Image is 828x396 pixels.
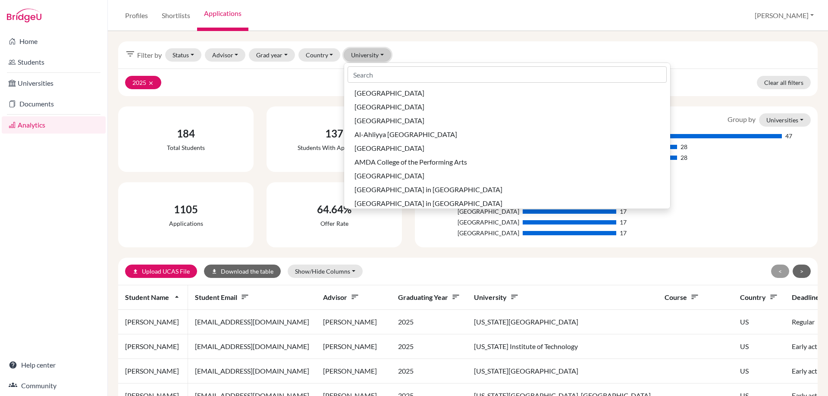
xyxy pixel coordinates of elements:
[165,48,201,62] button: Status
[125,76,161,89] button: 2025clear
[148,80,154,86] i: clear
[771,265,789,278] button: <
[132,268,138,274] i: upload
[172,293,181,301] i: arrow_drop_up
[751,7,818,24] button: [PERSON_NAME]
[733,310,785,334] td: US
[510,293,519,301] i: sort
[249,48,295,62] button: Grad year
[759,113,811,127] button: Universities
[137,50,162,60] span: Filter by
[316,310,391,334] td: [PERSON_NAME]
[7,9,41,22] img: Bridge-U
[733,359,785,384] td: US
[317,219,351,228] div: Offer rate
[681,153,687,162] div: 28
[204,265,281,278] button: downloadDownload the table
[354,171,424,181] span: [GEOGRAPHIC_DATA]
[211,268,217,274] i: download
[2,53,106,71] a: Students
[118,334,188,359] td: [PERSON_NAME]
[467,359,658,384] td: [US_STATE][GEOGRAPHIC_DATA]
[620,207,627,216] div: 17
[391,359,467,384] td: 2025
[422,218,519,227] div: [GEOGRAPHIC_DATA]
[188,334,316,359] td: [EMAIL_ADDRESS][DOMAIN_NAME]
[467,310,658,334] td: [US_STATE][GEOGRAPHIC_DATA]
[288,265,363,278] button: Show/Hide Columns
[2,377,106,394] a: Community
[195,293,249,301] span: Student email
[344,128,670,141] button: Al-Ahliyya [GEOGRAPHIC_DATA]
[125,265,197,278] a: uploadUpload UCAS File
[348,66,667,83] input: Search
[205,48,246,62] button: Advisor
[2,356,106,374] a: Help center
[422,228,519,237] div: [GEOGRAPHIC_DATA]
[241,293,249,301] i: sort
[757,76,811,89] a: Clear all filters
[344,86,670,100] button: [GEOGRAPHIC_DATA]
[398,293,460,301] span: Graduating year
[298,126,371,141] div: 137
[125,293,181,301] span: Student name
[354,143,424,153] span: [GEOGRAPHIC_DATA]
[344,114,670,128] button: [GEOGRAPHIC_DATA]
[452,293,460,301] i: sort
[681,142,687,151] div: 28
[344,196,670,210] button: [GEOGRAPHIC_DATA] in [GEOGRAPHIC_DATA]
[620,218,627,227] div: 17
[2,75,106,92] a: Universities
[391,310,467,334] td: 2025
[740,293,778,301] span: Country
[298,48,341,62] button: Country
[167,126,205,141] div: 184
[769,293,778,301] i: sort
[344,155,670,169] button: AMDA College of the Performing Arts
[344,141,670,155] button: [GEOGRAPHIC_DATA]
[354,198,502,209] span: [GEOGRAPHIC_DATA] in [GEOGRAPHIC_DATA]
[785,131,792,140] div: 47
[354,102,424,112] span: [GEOGRAPHIC_DATA]
[167,143,205,152] div: Total students
[298,143,371,152] div: Students with applications
[118,310,188,334] td: [PERSON_NAME]
[467,334,658,359] td: [US_STATE] Institute of Technology
[793,265,811,278] button: >
[354,129,457,140] span: Al-Ahliyya [GEOGRAPHIC_DATA]
[316,334,391,359] td: [PERSON_NAME]
[354,184,502,195] span: [GEOGRAPHIC_DATA] in [GEOGRAPHIC_DATA]
[344,62,671,209] div: University
[344,183,670,196] button: [GEOGRAPHIC_DATA] in [GEOGRAPHIC_DATA]
[620,228,627,237] div: 17
[169,219,203,228] div: Applications
[422,207,519,216] div: [GEOGRAPHIC_DATA]
[188,310,316,334] td: [EMAIL_ADDRESS][DOMAIN_NAME]
[188,359,316,384] td: [EMAIL_ADDRESS][DOMAIN_NAME]
[354,157,467,167] span: AMDA College of the Performing Arts
[344,48,391,62] button: University
[733,334,785,359] td: US
[323,293,359,301] span: Advisor
[474,293,519,301] span: University
[665,293,699,301] span: Course
[354,115,424,126] span: [GEOGRAPHIC_DATA]
[125,49,135,59] i: filter_list
[317,202,351,217] div: 64.64%
[344,100,670,114] button: [GEOGRAPHIC_DATA]
[391,334,467,359] td: 2025
[2,95,106,112] a: Documents
[169,202,203,217] div: 1105
[2,116,106,134] a: Analytics
[344,169,670,183] button: [GEOGRAPHIC_DATA]
[354,88,424,98] span: [GEOGRAPHIC_DATA]
[690,293,699,301] i: sort
[118,359,188,384] td: [PERSON_NAME]
[721,113,817,127] div: Group by
[351,293,359,301] i: sort
[316,359,391,384] td: [PERSON_NAME]
[2,33,106,50] a: Home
